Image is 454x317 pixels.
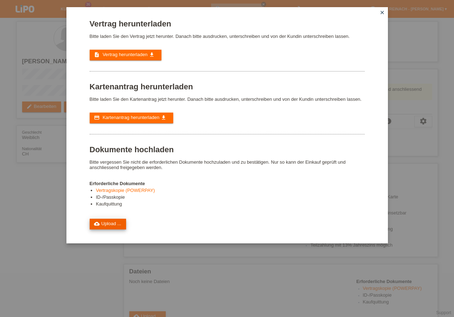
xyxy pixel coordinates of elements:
a: Vertragskopie (POWERPAY) [96,188,155,193]
a: description Vertrag herunterladen get_app [90,50,161,60]
h1: Kartenantrag herunterladen [90,82,365,91]
i: cloud_upload [94,221,100,227]
a: close [378,9,387,17]
i: close [379,10,385,15]
li: Kaufquittung [96,201,365,208]
p: Bitte laden Sie den Vertrag jetzt herunter. Danach bitte ausdrucken, unterschreiben und von der K... [90,34,365,39]
span: Kartenantrag herunterladen [103,115,159,120]
i: credit_card [94,115,100,120]
p: Bitte laden Sie den Kartenantrag jetzt herunter. Danach bitte ausdrucken, unterschreiben und von ... [90,96,365,102]
i: description [94,52,100,58]
h1: Dokumente hochladen [90,145,365,154]
p: Bitte vergessen Sie nicht die erforderlichen Dokumente hochzuladen und zu bestätigen. Nur so kann... [90,159,365,170]
a: credit_card Kartenantrag herunterladen get_app [90,113,173,123]
i: get_app [149,52,155,58]
h1: Vertrag herunterladen [90,19,365,28]
i: get_app [161,115,166,120]
span: Vertrag herunterladen [103,52,148,57]
a: cloud_uploadUpload ... [90,219,126,229]
h4: Erforderliche Dokumente [90,181,365,186]
li: ID-/Passkopie [96,194,365,201]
